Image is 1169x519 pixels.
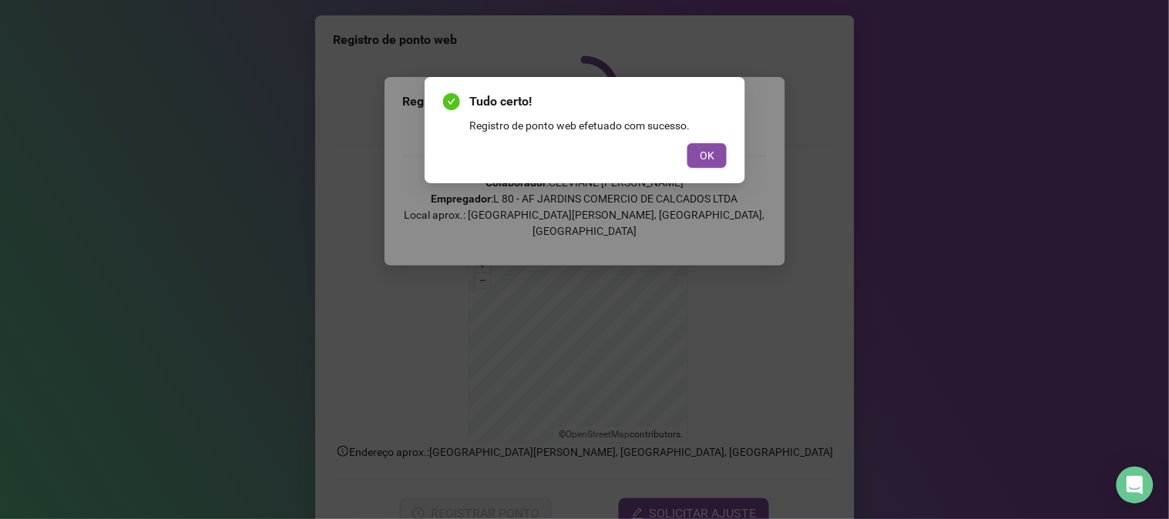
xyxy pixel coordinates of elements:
[469,117,727,134] div: Registro de ponto web efetuado com sucesso.
[469,92,727,111] span: Tudo certo!
[1117,467,1154,504] div: Open Intercom Messenger
[443,93,460,110] span: check-circle
[687,143,727,168] button: OK
[700,147,714,164] span: OK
